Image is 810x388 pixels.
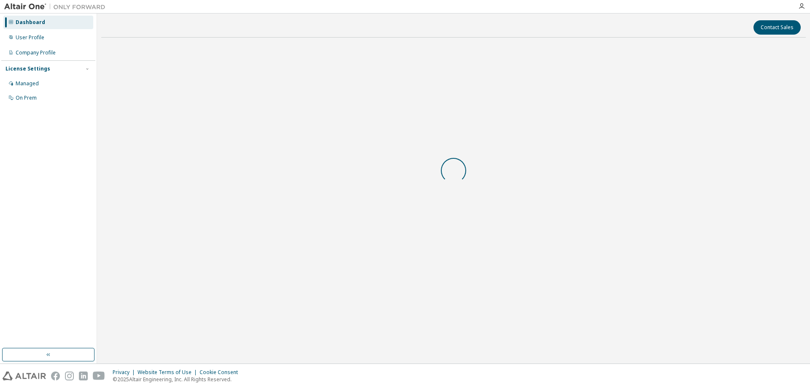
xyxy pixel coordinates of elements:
img: youtube.svg [93,372,105,380]
div: Website Terms of Use [138,369,200,376]
div: User Profile [16,34,44,41]
button: Contact Sales [753,20,801,35]
div: Cookie Consent [200,369,243,376]
div: License Settings [5,65,50,72]
img: linkedin.svg [79,372,88,380]
div: Managed [16,80,39,87]
img: Altair One [4,3,110,11]
div: On Prem [16,95,37,101]
p: © 2025 Altair Engineering, Inc. All Rights Reserved. [113,376,243,383]
div: Dashboard [16,19,45,26]
img: instagram.svg [65,372,74,380]
div: Company Profile [16,49,56,56]
img: altair_logo.svg [3,372,46,380]
img: facebook.svg [51,372,60,380]
div: Privacy [113,369,138,376]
